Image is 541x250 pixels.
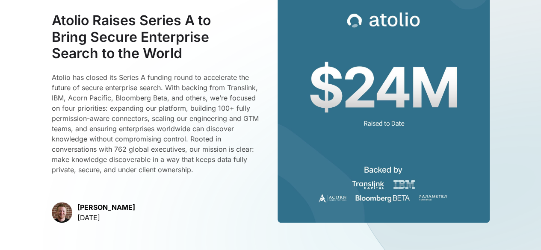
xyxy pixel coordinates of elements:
h3: Atolio Raises Series A to Bring Secure Enterprise Search to the World [52,12,264,62]
p: [DATE] [77,212,135,223]
p: [PERSON_NAME] [77,202,135,212]
iframe: Chat Widget [498,209,541,250]
p: Atolio has closed its Series A funding round to accelerate the future of secure enterprise search... [52,72,264,175]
